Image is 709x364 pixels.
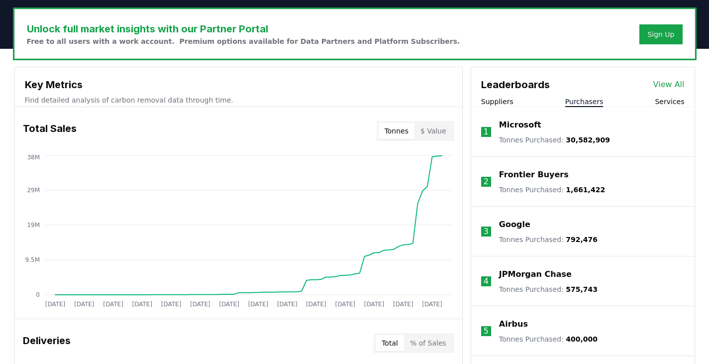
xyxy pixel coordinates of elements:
tspan: [DATE] [306,301,326,308]
h3: Unlock full market insights with our Partner Portal [27,21,460,36]
tspan: [DATE] [132,301,152,308]
p: Tonnes Purchased : [499,334,598,344]
a: Google [499,219,530,231]
p: 4 [484,275,489,287]
button: Services [655,97,684,107]
tspan: [DATE] [45,301,65,308]
tspan: [DATE] [219,301,239,308]
p: Tonnes Purchased : [499,135,610,145]
h3: Key Metrics [25,77,452,92]
tspan: 9.5M [25,256,39,263]
p: 3 [484,226,489,238]
button: $ Value [414,123,452,139]
p: Tonnes Purchased : [499,235,598,244]
a: Microsoft [499,119,541,131]
h3: Total Sales [23,121,77,141]
tspan: [DATE] [103,301,123,308]
h3: Deliveries [23,333,71,353]
p: Find detailed analysis of carbon removal data through time. [25,95,452,105]
tspan: [DATE] [422,301,442,308]
button: Sign Up [639,24,682,44]
tspan: 38M [27,154,40,161]
a: JPMorgan Chase [499,268,572,280]
span: 575,743 [566,285,598,293]
p: Free to all users with a work account. Premium options available for Data Partners and Platform S... [27,36,460,46]
button: Suppliers [481,97,513,107]
tspan: 29M [27,187,40,194]
h3: Leaderboards [481,77,550,92]
span: 30,582,909 [566,136,610,144]
a: Sign Up [647,29,674,39]
button: Tonnes [379,123,414,139]
a: Frontier Buyers [499,169,569,181]
p: Tonnes Purchased : [499,185,605,195]
tspan: [DATE] [364,301,384,308]
span: 1,661,422 [566,186,605,194]
tspan: 19M [27,222,40,229]
button: % of Sales [404,335,452,351]
a: View All [653,79,685,91]
span: 792,476 [566,236,598,243]
tspan: [DATE] [277,301,297,308]
p: 2 [484,176,489,188]
button: Total [376,335,404,351]
span: 400,000 [566,335,598,343]
button: Purchasers [565,97,604,107]
tspan: [DATE] [161,301,181,308]
tspan: 0 [36,291,40,298]
tspan: [DATE] [74,301,94,308]
tspan: [DATE] [335,301,355,308]
tspan: [DATE] [393,301,413,308]
tspan: [DATE] [248,301,268,308]
tspan: [DATE] [190,301,210,308]
a: Airbus [499,318,528,330]
p: 5 [484,325,489,337]
p: 1 [484,126,489,138]
p: Tonnes Purchased : [499,284,598,294]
